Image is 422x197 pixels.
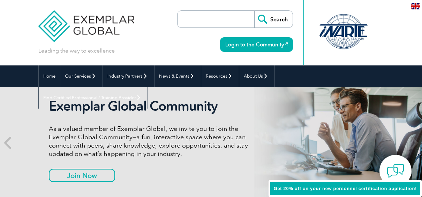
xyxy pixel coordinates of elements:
a: Find Certified Professional / Training Provider [39,87,148,109]
a: Login to the Community [220,37,293,52]
a: Resources [201,65,239,87]
p: Leading the way to excellence [38,47,115,55]
input: Search [254,11,293,27]
span: Get 20% off on your new personnel certification application! [274,186,417,191]
a: News & Events [155,65,201,87]
a: Our Services [60,65,103,87]
a: Home [39,65,60,87]
a: Join Now [49,169,115,182]
a: Industry Partners [103,65,154,87]
p: As a valued member of Exemplar Global, we invite you to join the Exemplar Global Community—a fun,... [49,125,263,158]
img: open_square.png [284,42,288,46]
a: About Us [239,65,274,87]
img: en [411,3,420,9]
img: contact-chat.png [387,162,404,180]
